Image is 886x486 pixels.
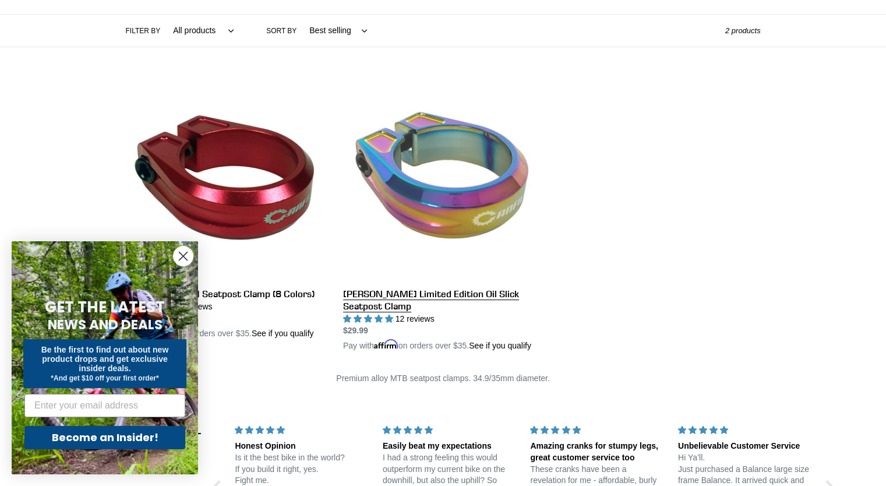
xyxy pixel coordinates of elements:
p: Premium alloy MTB seatpost clamps. 34.9/35mm diameter. [126,372,761,385]
div: 5 stars [530,424,664,436]
div: Easily beat my expectations [383,441,517,452]
div: Honest Opinion [235,441,369,452]
label: Filter by [126,26,161,36]
input: Enter your email address [24,394,185,417]
div: Unbelievable Customer Service [678,441,812,452]
span: *And get $10 off your first order* [51,374,158,382]
span: 2 products [725,26,761,35]
div: 5 stars [678,424,812,436]
div: Amazing cranks for stumpy legs, great customer service too [530,441,664,463]
span: Be the first to find out about new product drops and get exclusive insider deals. [41,345,169,373]
label: Sort by [266,26,296,36]
span: GET THE LATEST [45,297,165,318]
div: 5 stars [383,424,517,436]
div: 5 stars [235,424,369,436]
button: Close dialog [173,246,193,266]
span: NEWS AND DEALS [48,315,163,334]
button: Become an Insider! [24,426,185,449]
